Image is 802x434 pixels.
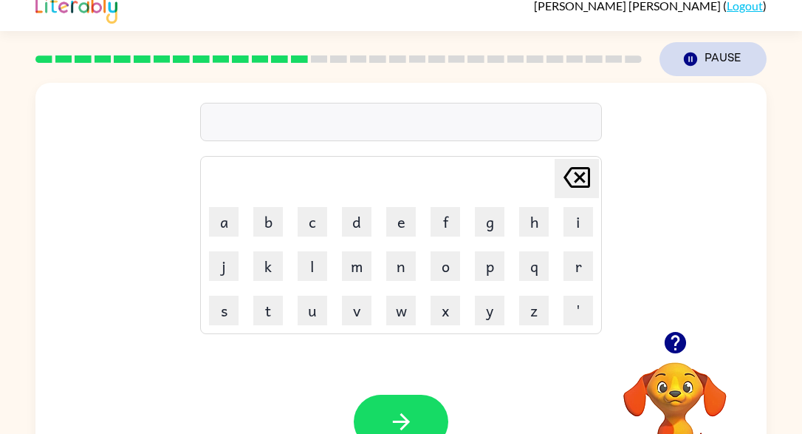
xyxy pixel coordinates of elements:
button: k [253,251,283,281]
button: z [519,296,549,325]
button: l [298,251,327,281]
button: y [475,296,504,325]
button: w [386,296,416,325]
button: d [342,207,371,237]
button: x [431,296,460,325]
button: u [298,296,327,325]
button: j [209,251,239,281]
button: o [431,251,460,281]
button: a [209,207,239,237]
button: Pause [659,42,767,76]
button: m [342,251,371,281]
button: i [563,207,593,237]
button: f [431,207,460,237]
button: g [475,207,504,237]
button: v [342,296,371,325]
button: e [386,207,416,237]
button: q [519,251,549,281]
button: r [563,251,593,281]
button: t [253,296,283,325]
button: s [209,296,239,325]
button: h [519,207,549,237]
button: c [298,207,327,237]
button: p [475,251,504,281]
button: ' [563,296,593,325]
button: n [386,251,416,281]
button: b [253,207,283,237]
